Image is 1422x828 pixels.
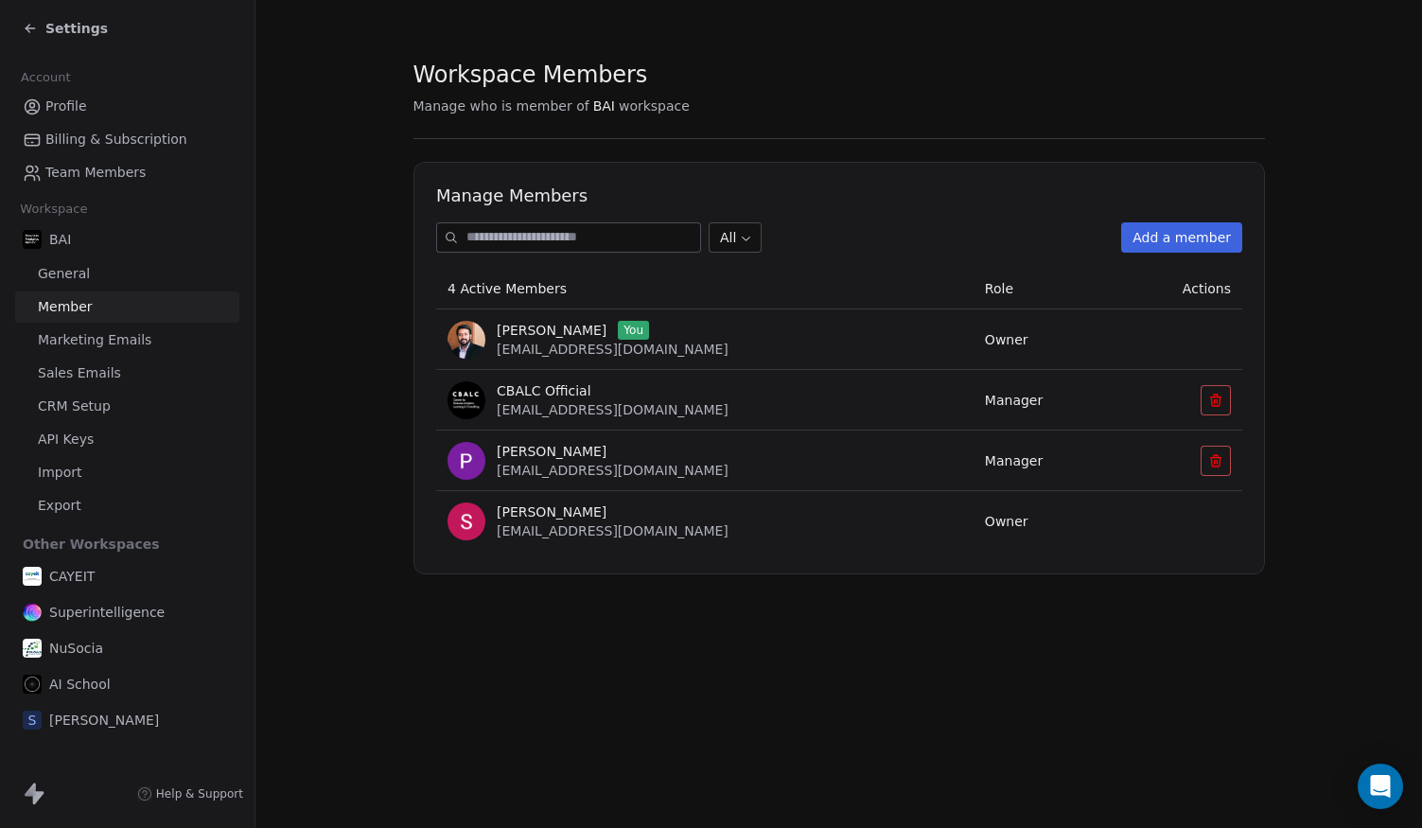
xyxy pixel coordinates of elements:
img: aLfB1QbPJ6-dRQoJImKJXOeJgApZGzMPtspaplOR5sA [448,442,485,480]
span: Superintelligence [49,603,165,622]
span: NuSocia [49,639,103,658]
span: Account [12,63,79,92]
a: Sales Emails [15,358,239,389]
h1: Manage Members [436,185,1242,207]
span: S [23,711,42,730]
span: CAYEIT [49,567,95,586]
span: Owner [984,332,1027,347]
span: Workspace [12,195,96,223]
a: General [15,258,239,290]
span: CBALC Official [497,381,591,400]
img: LOGO_1_WB.png [23,639,42,658]
span: AI School [49,675,111,694]
span: Sales Emails [38,363,121,383]
span: Manager [984,453,1042,468]
span: API Keys [38,430,94,449]
span: Owner [984,514,1027,529]
a: Profile [15,91,239,122]
span: workspace [619,97,690,115]
span: Profile [45,97,87,116]
span: Other Workspaces [15,529,167,559]
a: API Keys [15,424,239,455]
span: General [38,264,90,284]
span: Marketing Emails [38,330,151,350]
span: 4 Active Members [448,281,567,296]
a: Export [15,490,239,521]
span: Actions [1182,281,1230,296]
span: Member [38,297,93,317]
span: Import [38,463,81,483]
span: [EMAIL_ADDRESS][DOMAIN_NAME] [497,523,729,538]
a: Settings [23,19,108,38]
span: [PERSON_NAME] [497,321,606,340]
span: Manager [984,393,1042,408]
a: Billing & Subscription [15,124,239,155]
a: Team Members [15,157,239,188]
span: Billing & Subscription [45,130,187,150]
span: Workspace Members [413,61,647,89]
a: CRM Setup [15,391,239,422]
img: CAYEIT%20Square%20Logo.png [23,567,42,586]
img: 3.png [23,675,42,694]
img: urnQ5DpHWlFQMHhavaNE5nIyFHBjQznW2elxRC7X8-Y [448,381,485,419]
span: Team Members [45,163,146,183]
span: BAI [49,230,71,249]
img: bar1.webp [23,230,42,249]
span: CRM Setup [38,396,111,416]
span: [PERSON_NAME] [497,442,606,461]
span: Help & Support [156,786,243,802]
span: [EMAIL_ADDRESS][DOMAIN_NAME] [497,402,729,417]
span: You [618,321,649,340]
span: [EMAIL_ADDRESS][DOMAIN_NAME] [497,463,729,478]
a: Import [15,457,239,488]
img: RF-pBMZSYCIgvhXSYE9F_-4oGy_TRMhIp2Qhl_72d2A [448,321,485,359]
span: Role [984,281,1012,296]
img: sinews%20copy.png [23,603,42,622]
span: Export [38,496,81,516]
a: Help & Support [137,786,243,802]
div: Open Intercom Messenger [1358,764,1403,809]
span: BAI [593,97,615,115]
span: [PERSON_NAME] [49,711,159,730]
span: [PERSON_NAME] [497,502,606,521]
span: Manage who is member of [413,97,589,115]
a: Member [15,291,239,323]
span: [EMAIL_ADDRESS][DOMAIN_NAME] [497,342,729,357]
span: Settings [45,19,108,38]
img: 3ObUTQXzZcfu0iRB7H5KAqIzTtJuj2ZnbbpHmdEqVts [448,502,485,540]
a: Marketing Emails [15,325,239,356]
button: Add a member [1121,222,1242,253]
